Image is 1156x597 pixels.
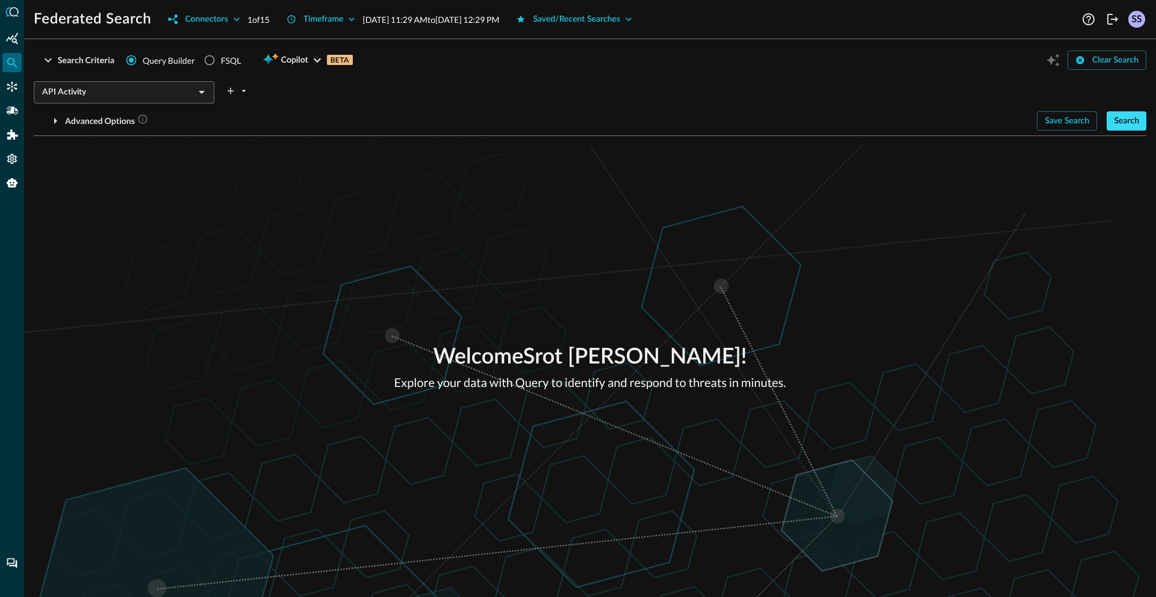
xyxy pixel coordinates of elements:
[281,53,308,68] span: Copilot
[34,51,122,70] button: Search Criteria
[1067,51,1146,70] button: Clear Search
[362,13,499,26] p: [DATE] 11:29 AM to [DATE] 12:29 PM
[143,54,195,67] span: Query Builder
[2,29,22,48] div: Summary Insights
[303,12,344,27] div: Timeframe
[185,12,228,27] div: Connectors
[1103,10,1122,29] button: Logout
[1107,111,1146,131] button: Search
[2,149,22,169] div: Settings
[255,51,359,70] button: CopilotBETA
[1114,114,1139,129] div: Search
[224,81,250,101] button: plus-arrow-button
[279,10,363,29] button: Timeframe
[1128,11,1145,28] div: SS
[327,55,353,65] p: BETA
[1079,10,1098,29] button: Help
[2,554,22,573] div: Chat
[2,77,22,96] div: Connectors
[394,341,786,374] p: Welcome Srot [PERSON_NAME] !
[1092,53,1139,68] div: Clear Search
[65,114,148,129] div: Advanced Options
[193,84,210,101] button: Open
[34,10,151,29] h1: Federated Search
[1045,114,1089,129] div: Save Search
[34,111,155,131] button: Advanced Options
[161,10,247,29] button: Connectors
[394,374,786,392] p: Explore your data with Query to identify and respond to threats in minutes.
[247,13,270,26] p: 1 of 15
[2,101,22,120] div: Pipelines
[509,10,639,29] button: Saved/Recent Searches
[58,53,114,68] div: Search Criteria
[2,173,22,193] div: Query Agent
[2,53,22,72] div: Federated Search
[533,12,620,27] div: Saved/Recent Searches
[37,85,191,100] input: Select an Event Type
[3,125,22,144] div: Addons
[1037,111,1097,131] button: Save Search
[221,54,241,67] div: FSQL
